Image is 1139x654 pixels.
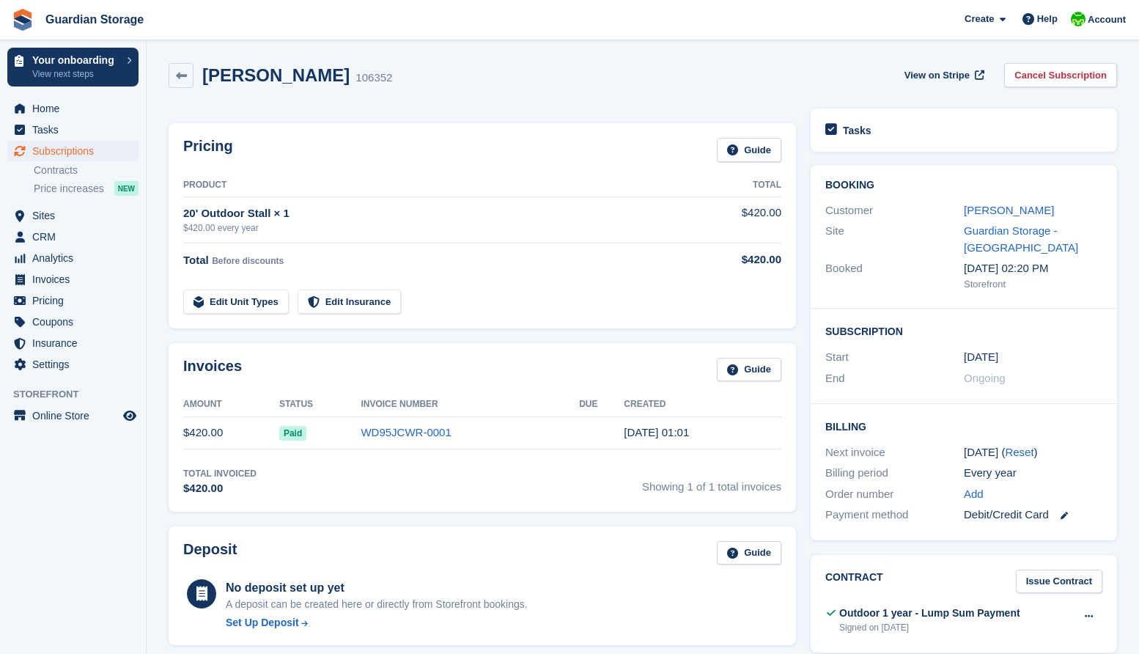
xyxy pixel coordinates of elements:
div: Set Up Deposit [226,615,299,631]
a: menu [7,333,139,353]
a: Guide [717,138,781,162]
th: Created [624,393,781,416]
div: $420.00 [183,480,257,497]
div: Order number [825,486,964,503]
a: menu [7,120,139,140]
span: Storefront [13,387,146,402]
a: menu [7,354,139,375]
h2: Invoices [183,358,242,382]
div: Start [825,349,964,366]
img: stora-icon-8386f47178a22dfd0bd8f6a31ec36ba5ce8667c1dd55bd0f319d3a0aa187defe.svg [12,9,34,31]
span: Price increases [34,182,104,196]
span: Invoices [32,269,120,290]
h2: Contract [825,570,883,594]
div: [DATE] 02:20 PM [964,260,1102,277]
td: $420.00 [689,196,781,243]
span: Before discounts [212,256,284,266]
h2: Tasks [843,124,871,137]
th: Status [279,393,361,416]
h2: Pricing [183,138,233,162]
th: Due [579,393,624,416]
td: $420.00 [183,416,279,449]
a: Guide [717,358,781,382]
span: Ongoing [964,372,1006,384]
a: Reset [1005,446,1033,458]
span: Home [32,98,120,119]
h2: [PERSON_NAME] [202,65,350,85]
time: 2025-09-07 06:01:04 UTC [624,426,689,438]
a: Edit Insurance [298,290,402,314]
p: A deposit can be created here or directly from Storefront bookings. [226,597,528,612]
span: Online Store [32,405,120,426]
p: View next steps [32,67,119,81]
div: No deposit set up yet [226,579,528,597]
span: Insurance [32,333,120,353]
span: Create [965,12,994,26]
p: Your onboarding [32,55,119,65]
div: Site [825,223,964,256]
a: Guide [717,541,781,565]
span: Tasks [32,120,120,140]
a: Your onboarding View next steps [7,48,139,87]
div: $420.00 every year [183,221,689,235]
div: Signed on [DATE] [839,621,1020,634]
div: 106352 [355,70,392,87]
th: Invoice Number [361,393,579,416]
span: Total [183,254,209,266]
a: Price increases NEW [34,180,139,196]
span: Help [1037,12,1058,26]
h2: Subscription [825,323,1102,338]
a: Preview store [121,407,139,425]
a: menu [7,205,139,226]
span: Account [1088,12,1126,27]
h2: Billing [825,419,1102,433]
a: menu [7,269,139,290]
span: Settings [32,354,120,375]
div: Total Invoiced [183,467,257,480]
span: Coupons [32,312,120,332]
span: Subscriptions [32,141,120,161]
span: CRM [32,227,120,247]
th: Product [183,174,689,197]
span: Paid [279,426,306,441]
a: Guardian Storage - [GEOGRAPHIC_DATA] [964,224,1078,254]
time: 2025-09-07 06:00:00 UTC [964,349,998,366]
span: View on Stripe [904,68,970,83]
div: End [825,370,964,387]
div: Billing period [825,465,964,482]
img: Andrew Kinakin [1071,12,1085,26]
a: [PERSON_NAME] [964,204,1054,216]
div: 20' Outdoor Stall × 1 [183,205,689,222]
h2: Booking [825,180,1102,191]
a: View on Stripe [899,63,987,87]
span: Showing 1 of 1 total invoices [642,467,781,497]
a: Issue Contract [1016,570,1102,594]
span: Analytics [32,248,120,268]
a: WD95JCWR-0001 [361,426,451,438]
div: Booked [825,260,964,291]
div: $420.00 [689,251,781,268]
span: Sites [32,205,120,226]
a: menu [7,290,139,311]
a: menu [7,98,139,119]
div: Debit/Credit Card [964,507,1102,523]
th: Total [689,174,781,197]
a: Set Up Deposit [226,615,528,631]
a: Edit Unit Types [183,290,289,314]
a: menu [7,405,139,426]
div: [DATE] ( ) [964,444,1102,461]
a: menu [7,248,139,268]
span: Pricing [32,290,120,311]
a: Cancel Subscription [1004,63,1117,87]
div: Payment method [825,507,964,523]
div: Outdoor 1 year - Lump Sum Payment [839,606,1020,621]
a: Add [964,486,984,503]
div: Every year [964,465,1102,482]
div: NEW [114,181,139,196]
a: menu [7,141,139,161]
a: Guardian Storage [40,7,150,32]
a: menu [7,227,139,247]
div: Storefront [964,277,1102,292]
a: menu [7,312,139,332]
div: Customer [825,202,964,219]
